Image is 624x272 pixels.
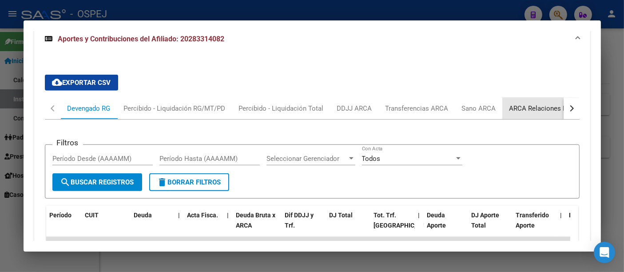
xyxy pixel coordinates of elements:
span: Dif DDJJ y Trf. [285,212,314,229]
div: Transferencias ARCA [386,104,449,113]
span: | [227,212,229,219]
div: Devengado RG [68,104,111,113]
div: Sano ARCA [462,104,496,113]
datatable-header-cell: | [415,206,424,245]
span: Deuda [134,212,152,219]
button: Borrar Filtros [149,173,229,191]
span: Seleccionar Gerenciador [266,155,347,163]
div: Open Intercom Messenger [594,242,615,263]
span: Todos [362,155,381,163]
datatable-header-cell: Período [46,206,82,245]
span: | [179,240,180,247]
datatable-header-cell: Deuda Aporte [424,206,468,245]
span: Tot. Trf. [GEOGRAPHIC_DATA] [374,212,434,229]
span: | [418,212,420,219]
datatable-header-cell: | [557,206,566,245]
datatable-header-cell: DJ Total [326,206,370,245]
span: CUIT [85,212,99,219]
span: Deuda Bruta x ARCA [236,212,276,229]
span: Borrar Filtros [157,178,221,186]
mat-icon: cloud_download [52,77,63,88]
div: Percibido - Liquidación RG/MT/PD [124,104,226,113]
span: | [560,212,562,219]
span: DJ Total [330,212,353,219]
datatable-header-cell: Tot. Trf. Bruto [370,206,415,245]
span: Deuda Contr. [569,212,606,219]
datatable-header-cell: Deuda [131,206,175,245]
datatable-header-cell: Acta Fisca. [184,206,224,245]
span: Transferido Aporte [516,212,549,229]
mat-expansion-panel-header: Aportes y Contribuciones del Afiliado: 20283314082 [34,25,590,53]
div: DDJJ ARCA [337,104,372,113]
mat-icon: delete [157,177,168,188]
datatable-header-cell: Dif DDJJ y Trf. [282,206,326,245]
span: Buscar Registros [60,178,134,186]
span: | [227,240,229,247]
button: Buscar Registros [52,173,142,191]
span: Deuda Aporte [427,212,446,229]
datatable-header-cell: Deuda Contr. [566,206,610,245]
h3: Filtros [52,138,83,148]
span: DJ Aporte Total [472,212,500,229]
datatable-header-cell: Deuda Bruta x ARCA [233,206,282,245]
datatable-header-cell: | [175,206,184,245]
span: Exportar CSV [52,79,111,87]
datatable-header-cell: Transferido Aporte [513,206,557,245]
span: | [560,240,562,247]
button: Exportar CSV [45,75,118,91]
span: Período [50,212,72,219]
datatable-header-cell: DJ Aporte Total [468,206,513,245]
datatable-header-cell: CUIT [82,206,131,245]
span: | [179,212,180,219]
span: | [418,240,420,247]
span: Acta Fisca. [187,212,219,219]
div: Percibido - Liquidación Total [239,104,324,113]
span: Aportes y Contribuciones del Afiliado: 20283314082 [58,35,225,43]
datatable-header-cell: | [224,206,233,245]
mat-icon: search [60,177,71,188]
div: ARCA Relaciones Laborales [509,104,592,113]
